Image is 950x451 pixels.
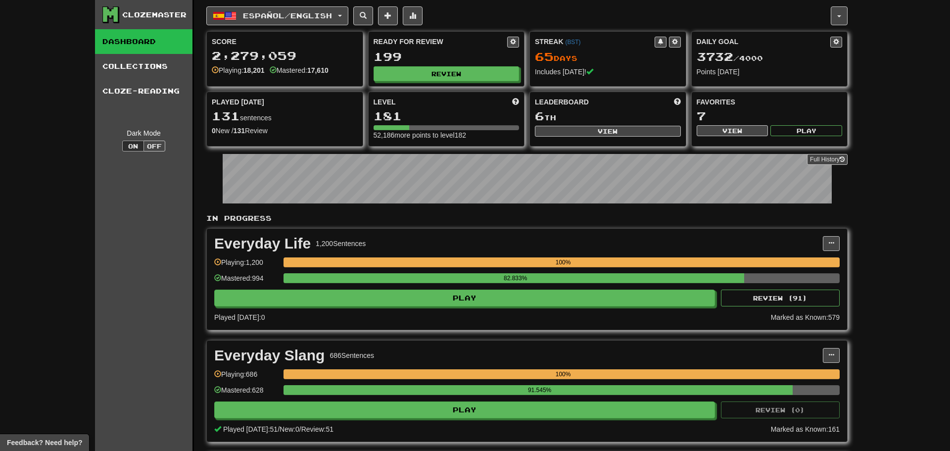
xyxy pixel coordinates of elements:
div: New / Review [212,126,358,136]
button: More stats [403,6,423,25]
span: Español / English [243,11,332,20]
span: Played [DATE] [212,97,264,107]
div: Dark Mode [102,128,185,138]
strong: 17,610 [307,66,329,74]
span: Score more points to level up [512,97,519,107]
a: (BST) [565,39,580,46]
div: Playing: [212,65,265,75]
strong: 0 [212,127,216,135]
span: / [278,425,280,433]
div: 82.833% [286,273,744,283]
div: 686 Sentences [330,351,374,360]
span: Leaderboard [535,97,589,107]
div: 199 [374,50,520,63]
div: 100% [286,369,840,379]
div: Playing: 1,200 [214,257,279,274]
a: Collections [95,54,192,79]
button: Review [374,66,520,81]
div: Points [DATE] [697,67,843,77]
div: 1,200 Sentences [316,239,366,249]
button: View [697,125,768,136]
button: Review (91) [721,290,840,306]
span: 6 [535,109,544,123]
strong: 18,201 [243,66,265,74]
div: 181 [374,110,520,122]
div: 2,279,059 [212,50,358,62]
button: Search sentences [353,6,373,25]
div: Ready for Review [374,37,508,47]
div: Daily Goal [697,37,831,48]
div: 100% [286,257,840,267]
span: New: 0 [280,425,299,433]
strong: 131 [234,127,245,135]
span: Review: 51 [301,425,333,433]
button: Español/English [206,6,348,25]
span: 3732 [697,50,733,63]
button: View [535,126,681,137]
div: 7 [697,110,843,122]
div: Favorites [697,97,843,107]
span: Level [374,97,396,107]
div: Score [212,37,358,47]
span: 65 [535,50,554,63]
div: 52,186 more points to level 182 [374,130,520,140]
div: Mastered: 994 [214,273,279,290]
div: Streak [535,37,655,47]
div: Everyday Slang [214,348,325,363]
span: Played [DATE]: 51 [223,425,278,433]
div: Clozemaster [122,10,187,20]
div: Marked as Known: 161 [771,424,840,434]
a: Dashboard [95,29,192,54]
div: Mastered: [270,65,329,75]
button: Play [770,125,842,136]
div: Everyday Life [214,236,311,251]
button: Review (0) [721,401,840,418]
button: On [122,141,144,151]
div: Includes [DATE]! [535,67,681,77]
div: Playing: 686 [214,369,279,386]
span: Played [DATE]: 0 [214,313,265,321]
div: 91.545% [286,385,793,395]
button: Play [214,401,715,418]
button: Add sentence to collection [378,6,398,25]
div: th [535,110,681,123]
span: Open feedback widget [7,438,82,448]
a: Full History [807,154,848,165]
button: Off [143,141,165,151]
div: sentences [212,110,358,123]
span: / 4000 [697,54,763,62]
span: / [299,425,301,433]
div: Day s [535,50,681,63]
p: In Progress [206,213,848,223]
div: Marked as Known: 579 [771,312,840,322]
button: Play [214,290,715,306]
span: This week in points, UTC [674,97,681,107]
div: Mastered: 628 [214,385,279,401]
span: 131 [212,109,240,123]
a: Cloze-Reading [95,79,192,103]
